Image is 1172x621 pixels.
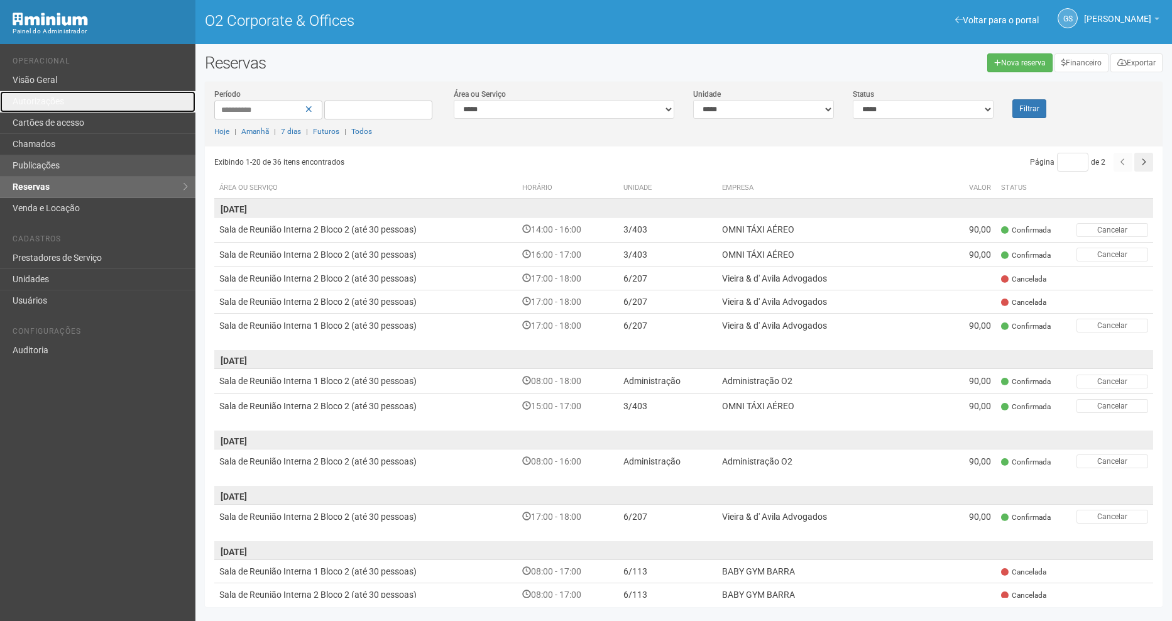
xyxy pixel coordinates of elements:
[214,127,229,136] a: Hoje
[717,560,950,583] td: BABY GYM BARRA
[214,505,517,529] td: Sala de Reunião Interna 2 Bloco 2 (até 30 pessoas)
[618,178,716,199] th: Unidade
[454,89,506,100] label: Área ou Serviço
[214,153,684,172] div: Exibindo 1-20 de 36 itens encontrados
[1030,158,1105,167] span: Página de 2
[517,217,618,242] td: 14:00 - 16:00
[1001,590,1046,601] span: Cancelada
[1001,376,1051,387] span: Confirmada
[1084,2,1151,24] span: Gabriela Souza
[1001,250,1051,261] span: Confirmada
[1058,8,1078,28] a: GS
[221,204,247,214] strong: [DATE]
[205,53,674,72] h2: Reservas
[618,242,716,267] td: 3/403
[1054,53,1109,72] a: Financeiro
[949,242,996,267] td: 90,00
[1001,567,1046,578] span: Cancelada
[517,267,618,290] td: 17:00 - 18:00
[214,313,517,338] td: Sala de Reunião Interna 1 Bloco 2 (até 30 pessoas)
[717,505,950,529] td: Vieira & d' Avila Advogados
[344,127,346,136] span: |
[1001,225,1051,236] span: Confirmada
[351,127,372,136] a: Todos
[517,290,618,313] td: 17:00 - 18:00
[517,449,618,473] td: 08:00 - 16:00
[1076,223,1148,237] button: Cancelar
[214,89,241,100] label: Período
[214,449,517,473] td: Sala de Reunião Interna 2 Bloco 2 (até 30 pessoas)
[517,560,618,583] td: 08:00 - 17:00
[214,178,517,199] th: Área ou Serviço
[214,393,517,418] td: Sala de Reunião Interna 2 Bloco 2 (até 30 pessoas)
[618,267,716,290] td: 6/207
[987,53,1053,72] a: Nova reserva
[517,393,618,418] td: 15:00 - 17:00
[717,313,950,338] td: Vieira & d' Avila Advogados
[13,26,186,37] div: Painel do Administrador
[281,127,301,136] a: 7 dias
[853,89,874,100] label: Status
[13,57,186,70] li: Operacional
[717,290,950,313] td: Vieira & d' Avila Advogados
[1076,399,1148,413] button: Cancelar
[618,583,716,607] td: 6/113
[1076,454,1148,468] button: Cancelar
[214,217,517,242] td: Sala de Reunião Interna 2 Bloco 2 (até 30 pessoas)
[618,290,716,313] td: 6/207
[214,560,517,583] td: Sala de Reunião Interna 1 Bloco 2 (até 30 pessoas)
[1110,53,1163,72] button: Exportar
[618,505,716,529] td: 6/207
[1001,274,1046,285] span: Cancelada
[221,547,247,557] strong: [DATE]
[1076,248,1148,261] button: Cancelar
[717,393,950,418] td: OMNI TÁXI AÉREO
[214,242,517,267] td: Sala de Reunião Interna 2 Bloco 2 (até 30 pessoas)
[618,449,716,473] td: Administração
[517,583,618,607] td: 08:00 - 17:00
[1001,402,1051,412] span: Confirmada
[949,393,996,418] td: 90,00
[693,89,721,100] label: Unidade
[717,242,950,267] td: OMNI TÁXI AÉREO
[717,267,950,290] td: Vieira & d' Avila Advogados
[1084,16,1159,26] a: [PERSON_NAME]
[1012,99,1046,118] button: Filtrar
[241,127,269,136] a: Amanhã
[234,127,236,136] span: |
[618,560,716,583] td: 6/113
[717,178,950,199] th: Empresa
[13,13,88,26] img: Minium
[955,15,1039,25] a: Voltar para o portal
[517,505,618,529] td: 17:00 - 18:00
[1001,512,1051,523] span: Confirmada
[1001,457,1051,468] span: Confirmada
[1001,321,1051,332] span: Confirmada
[618,217,716,242] td: 3/403
[214,369,517,393] td: Sala de Reunião Interna 1 Bloco 2 (até 30 pessoas)
[274,127,276,136] span: |
[717,583,950,607] td: BABY GYM BARRA
[949,313,996,338] td: 90,00
[13,327,186,340] li: Configurações
[205,13,674,29] h1: O2 Corporate & Offices
[1076,510,1148,524] button: Cancelar
[313,127,339,136] a: Futuros
[949,217,996,242] td: 90,00
[214,267,517,290] td: Sala de Reunião Interna 2 Bloco 2 (até 30 pessoas)
[949,178,996,199] th: Valor
[214,583,517,607] td: Sala de Reunião Interna 2 Bloco 2 (até 30 pessoas)
[221,492,247,502] strong: [DATE]
[717,449,950,473] td: Administração O2
[517,242,618,267] td: 16:00 - 17:00
[618,313,716,338] td: 6/207
[517,369,618,393] td: 08:00 - 18:00
[618,393,716,418] td: 3/403
[517,178,618,199] th: Horário
[517,313,618,338] td: 17:00 - 18:00
[949,449,996,473] td: 90,00
[717,369,950,393] td: Administração O2
[221,436,247,446] strong: [DATE]
[13,234,186,248] li: Cadastros
[717,217,950,242] td: OMNI TÁXI AÉREO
